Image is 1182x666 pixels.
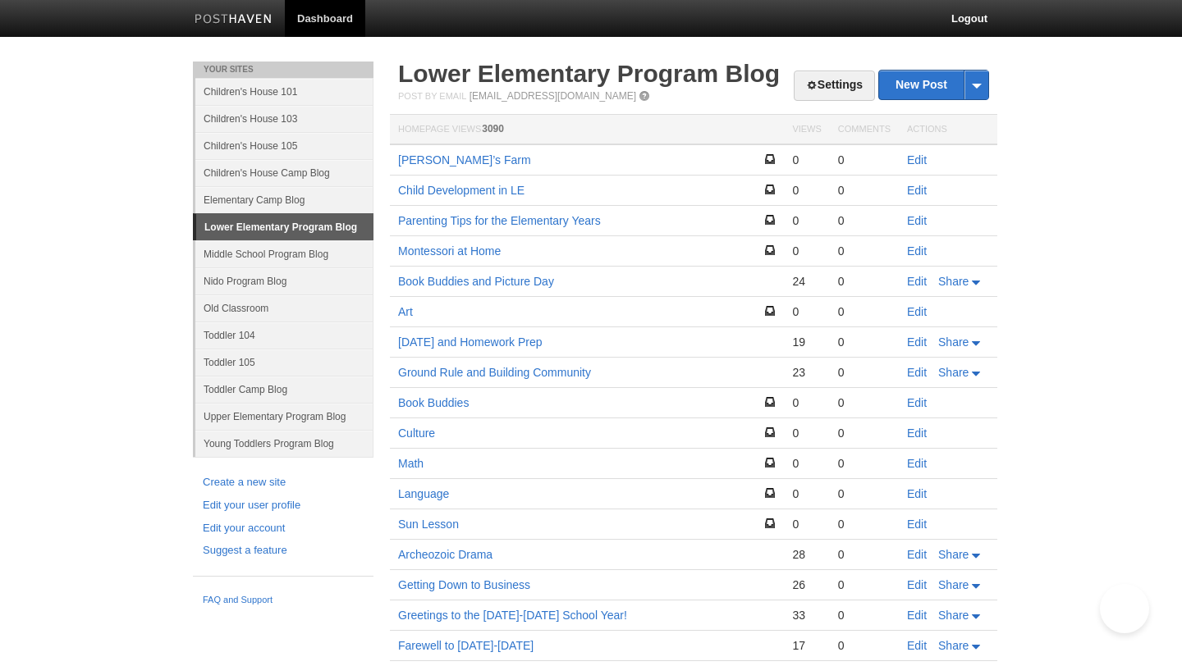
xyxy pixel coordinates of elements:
div: 24 [792,274,821,289]
a: Ground Rule and Building Community [398,366,591,379]
a: Edit [907,366,927,379]
a: Edit [907,487,927,500]
a: Farewell to [DATE]-[DATE] [398,639,534,652]
a: Edit [907,639,927,652]
div: 0 [792,517,821,531]
a: Toddler 104 [195,322,373,349]
a: Edit your account [203,520,364,537]
span: 3090 [482,123,504,135]
iframe: Help Scout Beacon - Open [1100,584,1149,633]
a: FAQ and Support [203,593,364,608]
a: Lower Elementary Program Blog [398,60,780,87]
li: Your Sites [193,62,373,78]
a: Children's House 105 [195,132,373,159]
a: Settings [794,71,875,101]
a: Montessori at Home [398,244,501,258]
div: 0 [838,153,891,167]
th: Actions [899,115,997,145]
a: [DATE] and Homework Prep [398,335,543,349]
div: 0 [792,244,821,258]
a: Lower Elementary Program Blog [196,214,373,240]
div: 19 [792,335,821,349]
a: Children's House 101 [195,78,373,105]
a: Archeozoic Drama [398,548,492,561]
img: Posthaven-bar [195,14,273,26]
span: Post by Email [398,91,466,101]
a: Edit your user profile [203,497,364,514]
a: Edit [907,609,927,622]
span: Share [938,275,969,288]
a: Edit [907,578,927,591]
div: 28 [792,547,821,562]
a: Elementary Camp Blog [195,186,373,213]
div: 0 [838,335,891,349]
a: Toddler Camp Blog [195,376,373,403]
div: 0 [838,183,891,198]
div: 17 [792,638,821,653]
a: Nido Program Blog [195,267,373,294]
a: Book Buddies [398,396,469,409]
a: New Post [879,71,988,99]
div: 0 [838,395,891,410]
span: Share [938,548,969,561]
a: Language [398,487,449,500]
a: Child Development in LE [398,184,525,197]
a: Edit [907,275,927,288]
div: 0 [838,577,891,592]
div: 23 [792,365,821,380]
div: 0 [838,365,891,380]
a: Young Toddlers Program Blog [195,430,373,457]
div: 0 [838,426,891,440]
div: 0 [792,304,821,319]
div: 0 [792,153,821,167]
a: Middle School Program Blog [195,240,373,267]
th: Comments [830,115,899,145]
div: 0 [792,456,821,471]
span: Share [938,366,969,379]
th: Views [784,115,829,145]
a: Greetings to the [DATE]-[DATE] School Year! [398,609,627,622]
a: Edit [907,214,927,227]
a: [PERSON_NAME]’s Farm [398,153,531,166]
a: Getting Down to Business [398,578,530,591]
a: Art [398,305,413,318]
a: Suggest a feature [203,542,364,559]
a: Edit [907,244,927,258]
div: 0 [838,456,891,471]
span: Share [938,578,969,591]
a: Edit [907,548,927,561]
div: 0 [792,486,821,501]
div: 0 [792,395,821,410]
a: Sun Lesson [398,518,459,531]
div: 0 [838,213,891,228]
a: Edit [907,335,927,349]
div: 0 [838,638,891,653]
div: 0 [838,608,891,623]
span: Share [938,609,969,622]
div: 0 [792,213,821,228]
th: Homepage Views [390,115,784,145]
a: Children's House 103 [195,105,373,132]
a: Edit [907,305,927,318]
a: Edit [907,184,927,197]
div: 0 [838,304,891,319]
a: Parenting Tips for the Elementary Years [398,214,601,227]
a: [EMAIL_ADDRESS][DOMAIN_NAME] [470,90,636,102]
div: 0 [838,547,891,562]
div: 0 [838,244,891,258]
a: Edit [907,396,927,409]
span: Share [938,639,969,652]
a: Children's House Camp Blog [195,159,373,186]
div: 0 [838,486,891,501]
div: 0 [838,517,891,531]
span: Share [938,335,969,349]
div: 33 [792,608,821,623]
div: 0 [792,426,821,440]
a: Create a new site [203,474,364,491]
a: Edit [907,457,927,470]
a: Book Buddies and Picture Day [398,275,554,288]
div: 26 [792,577,821,592]
a: Upper Elementary Program Blog [195,403,373,430]
a: Math [398,457,424,470]
a: Edit [907,427,927,440]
